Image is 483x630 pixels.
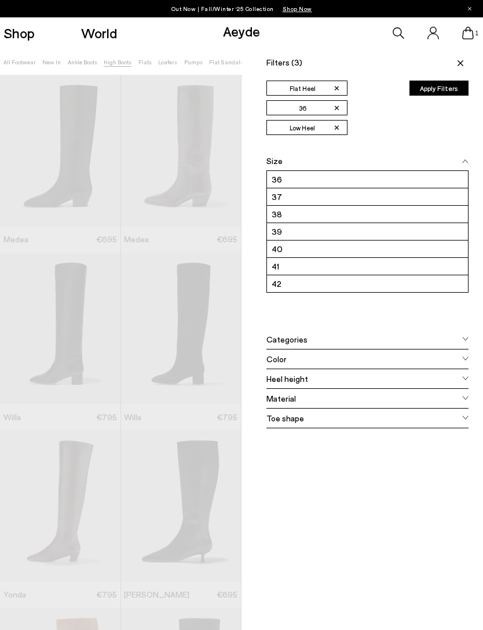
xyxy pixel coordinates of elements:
p: Out Now | Fall/Winter ‘25 Collection [171,3,312,14]
label: 42 [267,275,468,292]
a: World [81,26,117,40]
label: 40 [267,241,468,257]
label: 37 [267,188,468,205]
span: Low Heel [290,123,315,133]
a: Shop [3,26,35,40]
span: ✕ [334,102,340,114]
span: Size [266,155,283,167]
label: 36 [267,171,468,188]
button: Apply Filters [409,81,469,96]
span: Flat Heel [290,83,316,94]
label: 39 [267,223,468,240]
label: 41 [267,258,468,275]
span: ✕ [334,82,340,94]
span: Color [266,353,287,365]
span: (3) [291,57,302,67]
span: Material [266,392,296,405]
span: Categories [266,333,308,345]
span: Toe shape [266,412,304,424]
a: Aeyde [223,23,260,39]
span: Navigate to /collections/new-in [283,5,312,12]
span: 36 [299,103,306,114]
label: 38 [267,206,468,223]
span: Heel height [266,373,308,385]
a: 1 [462,27,474,39]
span: ✕ [334,122,340,134]
span: Filters [266,57,302,67]
span: 1 [474,30,480,37]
